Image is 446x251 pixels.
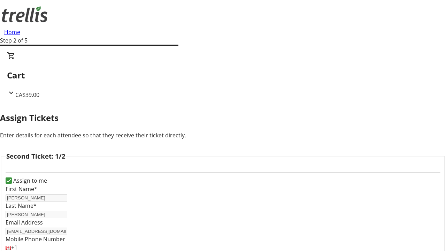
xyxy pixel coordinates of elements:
[6,185,37,193] label: First Name*
[12,176,47,185] label: Assign to me
[6,235,65,243] label: Mobile Phone Number
[6,219,43,226] label: Email Address
[15,91,39,99] span: CA$39.00
[6,151,66,161] h3: Second Ticket: 1/2
[6,202,37,210] label: Last Name*
[7,69,439,82] h2: Cart
[7,52,439,99] div: CartCA$39.00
